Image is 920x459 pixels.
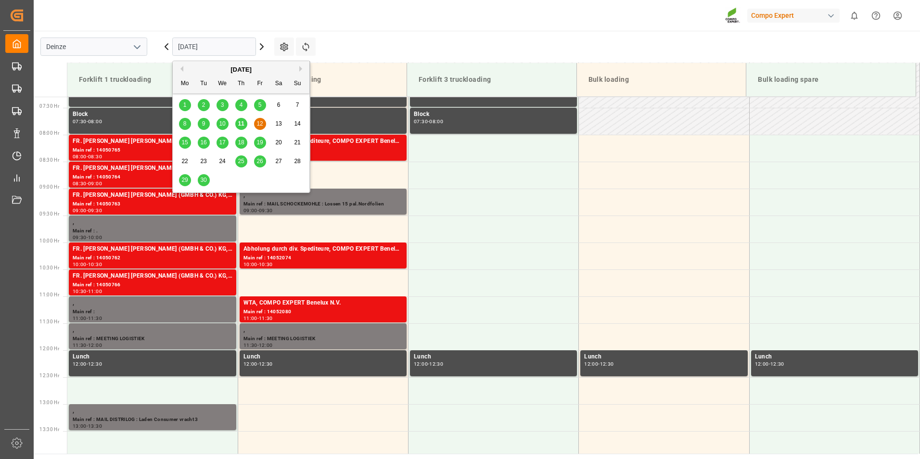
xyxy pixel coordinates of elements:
div: Lunch [584,352,743,362]
div: Block [243,110,403,119]
div: FR. [PERSON_NAME] [PERSON_NAME] (GMBH & CO.) KG, COMPO EXPERT Benelux N.V. [73,244,232,254]
div: Choose Friday, September 5th, 2025 [254,99,266,111]
span: 12:30 Hr [39,373,59,378]
div: Main ref : 14050762 [73,254,232,262]
div: Choose Wednesday, September 17th, 2025 [217,137,229,149]
img: Screenshot%202023-09-29%20at%2010.02.21.png_1712312052.png [725,7,741,24]
div: Choose Monday, September 15th, 2025 [179,137,191,149]
span: 08:00 Hr [39,130,59,136]
div: 08:00 [429,119,443,124]
div: , [73,298,232,308]
div: Main ref : 14050765 [73,146,232,154]
span: 12 [256,120,263,127]
div: 11:00 [88,289,102,293]
span: 14 [294,120,300,127]
div: Choose Monday, September 8th, 2025 [179,118,191,130]
input: Type to search/select [40,38,147,56]
div: Choose Wednesday, September 3rd, 2025 [217,99,229,111]
div: Bulk loading spare [754,71,908,89]
div: , [243,191,403,200]
div: Main ref : MEETING LOGISTIEK [243,335,403,343]
div: Choose Friday, September 12th, 2025 [254,118,266,130]
div: 13:30 [88,424,102,428]
div: Main ref : MEETING LOGISTIEK [73,335,232,343]
div: - [257,343,259,347]
div: Choose Thursday, September 18th, 2025 [235,137,247,149]
span: 07:30 Hr [39,103,59,109]
div: Choose Monday, September 22nd, 2025 [179,155,191,167]
div: 10:00 [73,262,87,267]
button: Compo Expert [747,6,843,25]
span: 10 [219,120,225,127]
div: 11:30 [243,343,257,347]
div: Forklift 2 truckloading [245,71,399,89]
button: show 0 new notifications [843,5,865,26]
span: 10:00 Hr [39,238,59,243]
div: , [73,217,232,227]
div: 12:30 [259,362,273,366]
div: Choose Monday, September 29th, 2025 [179,174,191,186]
div: Choose Tuesday, September 9th, 2025 [198,118,210,130]
div: , [73,325,232,335]
div: 12:00 [259,343,273,347]
div: Choose Sunday, September 21st, 2025 [292,137,304,149]
div: 09:30 [73,235,87,240]
div: 12:00 [584,362,598,366]
span: 3 [221,102,224,108]
div: Block [73,110,232,119]
div: - [257,362,259,366]
div: Main ref : 14050764 [73,173,232,181]
div: Forklift 3 truckloading [415,71,569,89]
div: - [87,119,88,124]
div: Bulk loading [585,71,739,89]
div: 11:00 [73,316,87,320]
div: 08:30 [73,181,87,186]
div: Choose Thursday, September 4th, 2025 [235,99,247,111]
div: 10:30 [73,289,87,293]
span: 27 [275,158,281,165]
div: 12:00 [755,362,769,366]
span: 13:30 Hr [39,427,59,432]
div: [DATE] [173,65,309,75]
span: 11:00 Hr [39,292,59,297]
div: Block [414,110,573,119]
div: 10:00 [243,262,257,267]
div: Choose Saturday, September 20th, 2025 [273,137,285,149]
span: 13 [275,120,281,127]
div: - [87,316,88,320]
div: 11:30 [259,316,273,320]
span: 17 [219,139,225,146]
div: 10:30 [88,262,102,267]
div: Forklift 1 truckloading [75,71,229,89]
div: Compo Expert [747,9,840,23]
div: FR. [PERSON_NAME] [PERSON_NAME] (GMBH & CO.) KG, COMPO EXPERT Benelux N.V. [73,137,232,146]
span: 20 [275,139,281,146]
div: Choose Saturday, September 13th, 2025 [273,118,285,130]
div: FR. [PERSON_NAME] [PERSON_NAME] (GMBH & CO.) KG, COMPO EXPERT Benelux N.V. [73,164,232,173]
div: Main ref : 14052074 [243,254,403,262]
span: 11 [238,120,244,127]
div: 12:00 [414,362,428,366]
div: Sa [273,78,285,90]
button: Help Center [865,5,887,26]
div: 12:00 [73,362,87,366]
div: 09:30 [259,208,273,213]
span: 2 [202,102,205,108]
div: Choose Thursday, September 25th, 2025 [235,155,247,167]
button: Next Month [299,66,305,72]
div: 11:30 [73,343,87,347]
span: 28 [294,158,300,165]
div: 08:30 [88,154,102,159]
div: Choose Tuesday, September 2nd, 2025 [198,99,210,111]
div: - [598,362,600,366]
button: open menu [129,39,144,54]
span: 11:30 Hr [39,319,59,324]
div: 12:30 [88,362,102,366]
span: 10:30 Hr [39,265,59,270]
span: 21 [294,139,300,146]
div: Choose Friday, September 26th, 2025 [254,155,266,167]
div: Tu [198,78,210,90]
div: Main ref : MAIL SCHOCKEMOHLE : Lossen 15 pal.Nordfolien [243,200,403,208]
div: Th [235,78,247,90]
div: Choose Wednesday, September 24th, 2025 [217,155,229,167]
